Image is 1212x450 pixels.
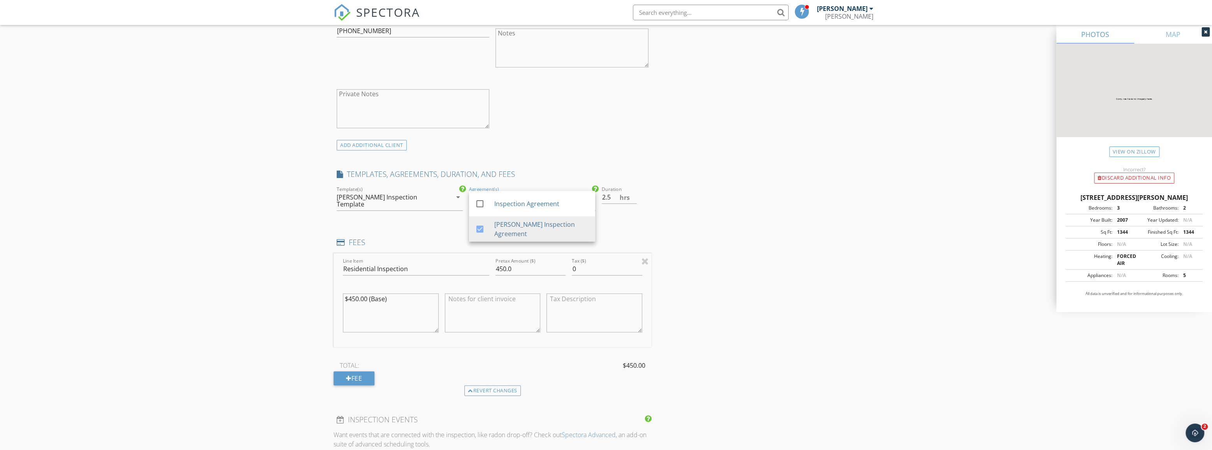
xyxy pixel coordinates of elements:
div: Inspection Agreement [494,199,589,208]
div: [PERSON_NAME] Inspection Template [337,194,441,208]
a: MAP [1134,25,1212,44]
div: 3 [1112,205,1134,212]
div: Lot Size: [1134,241,1178,248]
div: [PERSON_NAME] Inspection Agreement [494,220,589,238]
h4: FEES [337,237,648,247]
span: $450.00 [623,361,645,370]
div: Discard Additional info [1094,173,1174,184]
img: The Best Home Inspection Software - Spectora [334,4,351,21]
div: 2007 [1112,217,1134,224]
div: Bathrooms: [1134,205,1178,212]
i: arrow_drop_down [453,192,463,202]
h4: TEMPLATES, AGREEMENTS, DURATION, AND FEES [337,169,648,179]
div: Sq Ft: [1068,229,1112,236]
h4: INSPECTION EVENTS [337,415,648,425]
div: [PERSON_NAME] [817,5,868,12]
div: 1344 [1112,229,1134,236]
iframe: Intercom live chat [1186,424,1204,442]
div: Revert changes [464,385,521,396]
span: N/A [1183,217,1192,223]
p: Want events that are connected with the inspection, like radon drop-off? Check out , an add-on su... [334,430,652,449]
span: N/A [1117,241,1126,247]
a: View on Zillow [1109,146,1159,157]
span: TOTAL: [340,361,359,370]
div: 2 [1178,205,1200,212]
a: Spectora Advanced [562,431,616,439]
div: Appliances: [1068,272,1112,279]
i: arrow_drop_down [586,192,595,202]
div: Bedrooms: [1068,205,1112,212]
div: ADD ADDITIONAL client [337,140,407,150]
a: PHOTOS [1056,25,1134,44]
p: All data is unverified and for informational purposes only. [1066,291,1203,296]
div: Rooms: [1134,272,1178,279]
div: 5 [1178,272,1200,279]
span: hrs [620,194,630,201]
div: James Bickford [825,12,873,20]
div: Heating: [1068,253,1112,267]
span: 2 [1201,424,1208,430]
div: Cooling: [1134,253,1178,267]
div: Year Updated: [1134,217,1178,224]
input: Search everything... [633,5,789,20]
div: 1344 [1178,229,1200,236]
span: N/A [1183,253,1192,259]
div: Incorrect? [1056,166,1212,173]
img: streetview [1056,44,1212,156]
div: Finished Sq Ft: [1134,229,1178,236]
input: 0.0 [602,191,637,204]
div: Floors: [1068,241,1112,248]
a: SPECTORA [334,11,420,27]
div: FORCED AIR [1112,253,1134,267]
div: Fee [334,371,374,385]
div: Year Built: [1068,217,1112,224]
span: N/A [1117,272,1126,279]
span: SPECTORA [356,4,420,20]
div: [STREET_ADDRESS][PERSON_NAME] [1066,193,1203,202]
span: N/A [1183,241,1192,247]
